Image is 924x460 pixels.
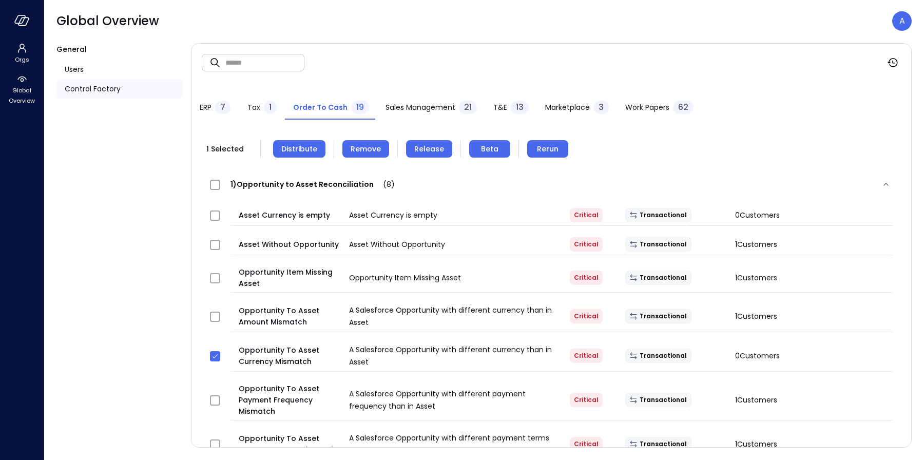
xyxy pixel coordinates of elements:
[6,85,37,106] span: Global Overview
[239,383,341,417] span: Opportunity To Asset Payment Frequency Mismatch
[273,140,325,158] button: Distribute
[202,143,248,155] span: 1 Selected
[374,179,395,189] span: (8)
[351,143,381,155] span: Remove
[349,433,549,455] span: A Salesforce Opportunity with different payment terms than in Asset
[349,389,526,411] span: A Salesforce Opportunity with different payment frequency than in Asset
[678,101,688,113] span: 62
[15,54,29,65] span: Orgs
[239,305,341,328] span: Opportunity To Asset Amount Mismatch
[293,102,348,113] span: Order to Cash
[735,351,780,361] span: 0 Customers
[527,140,568,158] button: Rerun
[735,239,777,250] span: 1 Customers
[269,101,272,113] span: 1
[414,143,444,155] span: Release
[65,64,84,75] span: Users
[464,101,472,113] span: 21
[220,101,225,113] span: 7
[349,344,552,367] span: A Salesforce Opportunity with different currency than in Asset
[56,60,183,79] a: Users
[349,305,552,328] span: A Salesforce Opportunity with different currency than in Asset
[349,239,445,250] span: Asset Without Opportunity
[247,102,260,113] span: Tax
[2,41,42,66] div: Orgs
[386,102,455,113] span: Sales Management
[349,210,437,220] span: Asset Currency is empty
[735,395,777,405] span: 1 Customers
[2,72,42,107] div: Global Overview
[899,15,905,27] p: A
[493,102,507,113] span: T&E
[735,273,777,283] span: 1 Customers
[281,143,317,155] span: Distribute
[406,140,452,158] button: Release
[220,179,405,189] span: 1)Opportunity to Asset Reconciliation
[481,143,498,155] span: Beta
[202,168,901,201] div: 1)Opportunity to Asset Reconciliation(8)
[200,102,211,113] span: ERP
[545,102,590,113] span: Marketplace
[65,83,121,94] span: Control Factory
[239,344,341,367] span: Opportunity To Asset Currency Mismatch
[356,101,364,113] span: 19
[56,79,183,99] a: Control Factory
[599,101,604,113] span: 3
[892,11,912,31] div: Avi Brandwain
[239,266,341,289] span: Opportunity Item Missing Asset
[342,140,389,158] button: Remove
[469,140,510,158] button: Beta
[735,311,777,321] span: 1 Customers
[625,102,669,113] span: Work Papers
[516,101,524,113] span: 13
[239,209,341,221] span: Asset Currency is empty
[239,433,341,455] span: Opportunity To Asset Payment Terms Mismatch
[56,13,159,29] span: Global Overview
[349,273,461,283] span: Opportunity Item Missing Asset
[537,143,559,155] span: Rerun
[735,439,777,449] span: 1 Customers
[735,210,780,220] span: 0 Customers
[56,44,87,54] span: General
[239,239,341,250] span: Asset Without Opportunity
